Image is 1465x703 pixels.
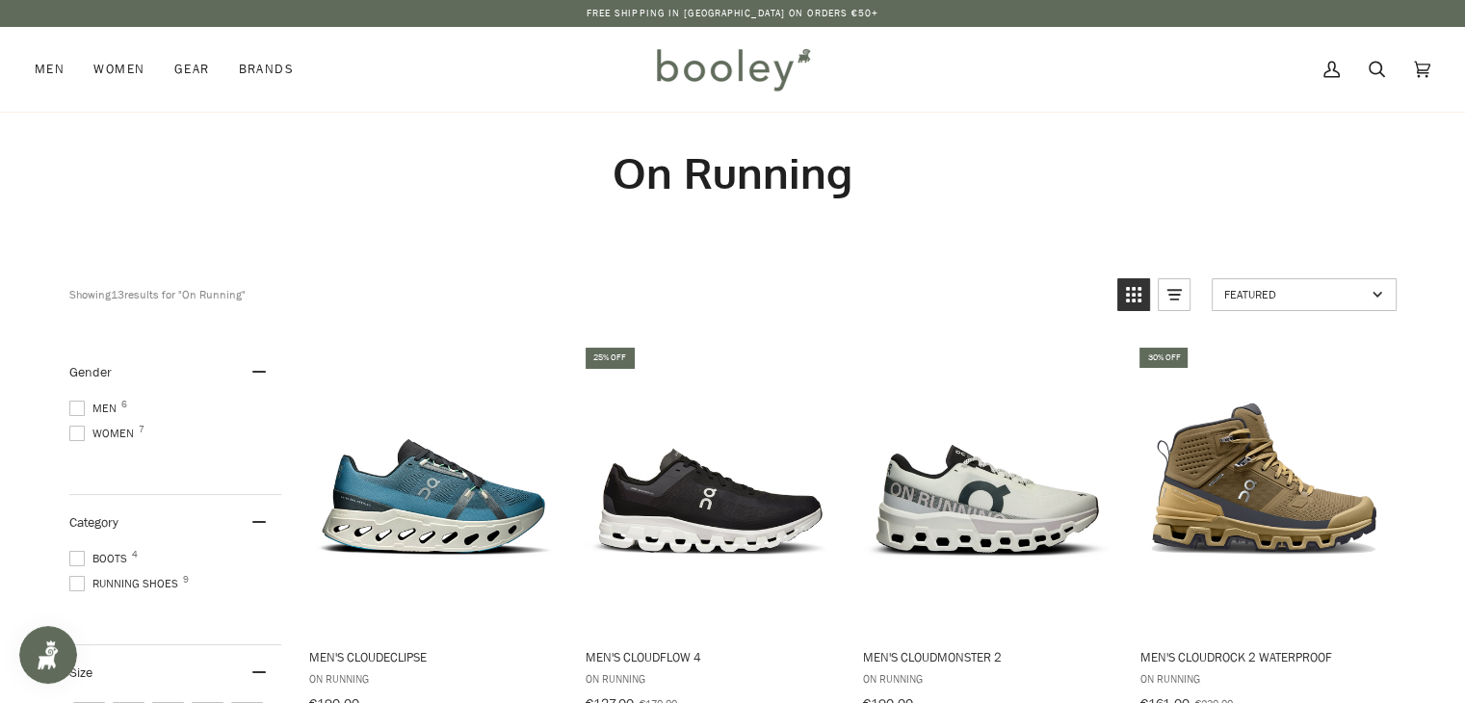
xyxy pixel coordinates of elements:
span: On Running [1139,670,1389,687]
span: 6 [121,400,127,409]
span: Women [93,60,144,79]
span: Gender [69,363,112,381]
span: On Running [863,670,1112,687]
img: Booley [648,41,817,97]
span: Brands [238,60,294,79]
p: Free Shipping in [GEOGRAPHIC_DATA] on Orders €50+ [587,6,879,21]
span: On Running [309,670,559,687]
span: Men's Cloudrock 2 Waterproof [1139,648,1389,665]
a: Sort options [1212,278,1397,311]
img: On Running Men's Cloudeclipse Niagara / Ivory - Booley Galway [306,361,562,616]
span: Featured [1224,286,1366,302]
div: Showing results for "On Running" [69,278,1103,311]
span: Women [69,425,140,442]
b: 13 [111,286,124,302]
span: Boots [69,550,133,567]
span: Men [35,60,65,79]
div: 30% off [1139,348,1188,368]
span: Men's Cloudeclipse [309,648,559,665]
span: On Running [586,670,835,687]
h1: On Running [69,146,1397,199]
img: On Running Men's Cloudrock 2 Waterproof Hunter / Safari - Booley Galway [1137,361,1392,616]
span: Men's Cloudflow 4 [586,648,835,665]
span: Gear [174,60,210,79]
span: Men's Cloudmonster 2 [863,648,1112,665]
iframe: Button to open loyalty program pop-up [19,626,77,684]
span: 4 [132,550,138,560]
span: Running Shoes [69,575,184,592]
span: Size [69,664,92,682]
a: Women [79,27,159,112]
span: 7 [139,425,144,434]
span: 9 [183,575,189,585]
span: Men [69,400,122,417]
img: On Running Men's Cloudmonster 2 White / Frost - Booley Galway [860,361,1115,616]
a: Men [35,27,79,112]
a: View list mode [1158,278,1190,311]
span: Category [69,513,118,532]
a: View grid mode [1117,278,1150,311]
a: Gear [160,27,224,112]
img: On Men's Cloudflow 4 Black / White - Booley Galway [583,361,838,616]
div: 25% off [586,348,634,368]
a: Brands [223,27,308,112]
